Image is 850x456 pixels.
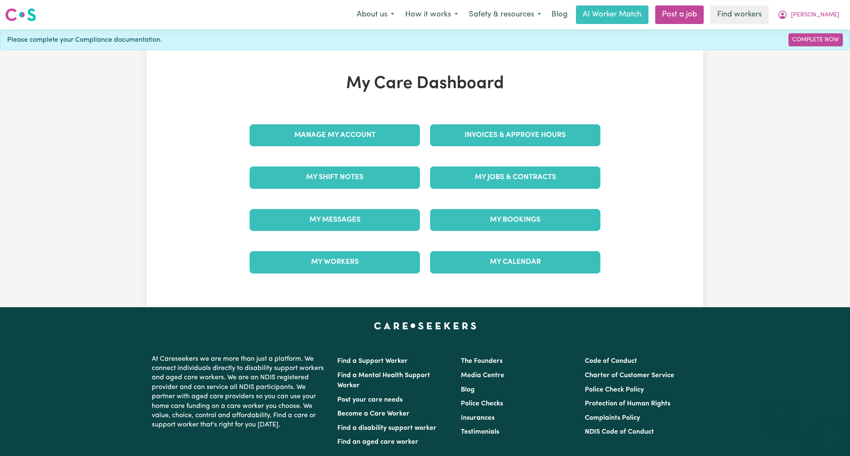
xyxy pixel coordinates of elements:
a: My Messages [250,209,420,231]
p: At Careseekers we are more than just a platform. We connect individuals directly to disability su... [152,351,327,433]
a: Find a Mental Health Support Worker [337,372,430,389]
a: The Founders [461,358,503,365]
a: My Shift Notes [250,166,420,188]
a: Manage My Account [250,124,420,146]
a: Code of Conduct [585,358,637,365]
a: Charter of Customer Service [585,372,674,379]
a: Post your care needs [337,397,403,403]
a: Post a job [655,5,704,24]
a: Testimonials [461,429,499,435]
a: Police Checks [461,400,503,407]
button: About us [351,6,400,24]
a: AI Worker Match [576,5,648,24]
a: Police Check Policy [585,386,644,393]
a: My Calendar [430,251,600,273]
h1: My Care Dashboard [245,74,605,94]
span: Please complete your Compliance documentation. [7,35,162,45]
a: Protection of Human Rights [585,400,670,407]
a: Find a disability support worker [337,425,436,432]
button: How it works [400,6,463,24]
a: My Workers [250,251,420,273]
a: Careseekers logo [5,5,36,24]
a: NDIS Code of Conduct [585,429,654,435]
a: Find workers [710,5,769,24]
a: Find a Support Worker [337,358,408,365]
span: [PERSON_NAME] [791,11,839,20]
img: Careseekers logo [5,7,36,22]
iframe: Close message [772,402,789,419]
a: Complete Now [788,33,843,46]
a: Blog [546,5,573,24]
button: My Account [772,6,845,24]
a: Become a Care Worker [337,410,409,417]
a: Complaints Policy [585,415,640,421]
iframe: Button to launch messaging window [816,422,843,449]
a: Media Centre [461,372,504,379]
button: Safety & resources [463,6,546,24]
a: My Bookings [430,209,600,231]
a: Find an aged care worker [337,439,418,445]
a: Insurances [461,415,495,421]
a: Blog [461,386,475,393]
a: Careseekers home page [374,322,476,329]
a: Invoices & Approve Hours [430,124,600,146]
a: My Jobs & Contracts [430,166,600,188]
